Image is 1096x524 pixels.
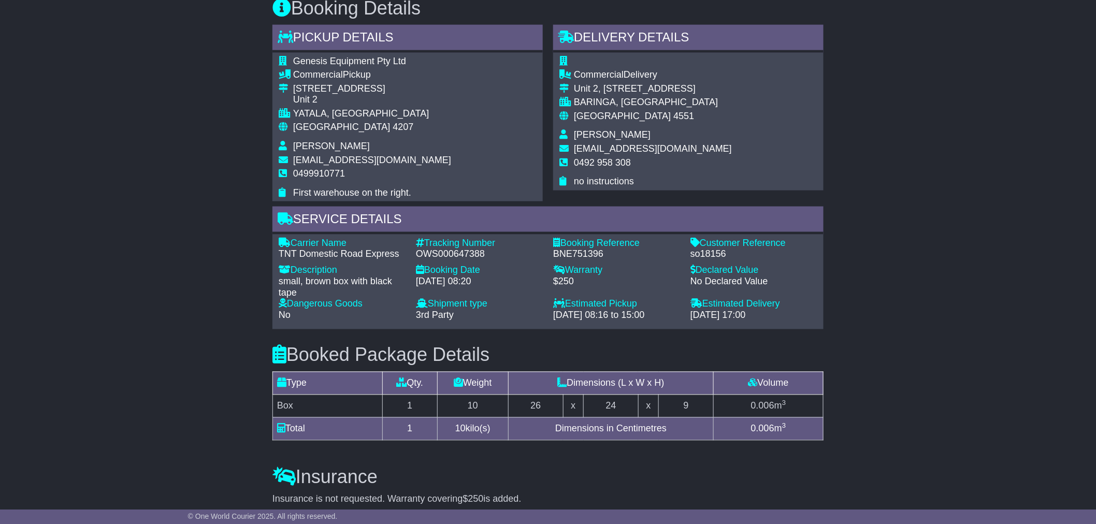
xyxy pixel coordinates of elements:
[273,395,383,417] td: Box
[574,143,732,154] span: [EMAIL_ADDRESS][DOMAIN_NAME]
[574,69,624,80] span: Commercial
[553,238,680,249] div: Booking Reference
[508,395,563,417] td: 26
[690,299,817,310] div: Estimated Delivery
[463,494,484,504] span: $250
[714,395,824,417] td: m
[273,417,383,440] td: Total
[279,265,406,276] div: Description
[416,265,543,276] div: Booking Date
[416,310,454,321] span: 3rd Party
[782,422,786,430] sup: 3
[272,25,543,53] div: Pickup Details
[751,424,774,434] span: 0.006
[272,467,824,488] h3: Insurance
[714,417,824,440] td: m
[553,265,680,276] div: Warranty
[553,310,680,322] div: [DATE] 08:16 to 15:00
[416,249,543,260] div: OWS000647388
[293,94,451,106] div: Unit 2
[293,108,451,120] div: YATALA, [GEOGRAPHIC_DATA]
[553,276,680,288] div: $250
[293,69,343,80] span: Commercial
[782,399,786,407] sup: 3
[382,417,437,440] td: 1
[574,176,634,186] span: no instructions
[293,83,451,95] div: [STREET_ADDRESS]
[659,395,714,417] td: 9
[382,372,437,395] td: Qty.
[188,512,338,520] span: © One World Courier 2025. All rights reserved.
[437,372,508,395] td: Weight
[382,395,437,417] td: 1
[584,395,639,417] td: 24
[553,25,824,53] div: Delivery Details
[279,249,406,260] div: TNT Domestic Road Express
[638,395,658,417] td: x
[553,299,680,310] div: Estimated Pickup
[574,111,671,121] span: [GEOGRAPHIC_DATA]
[416,299,543,310] div: Shipment type
[293,56,406,66] span: Genesis Equipment Pty Ltd
[393,122,413,132] span: 4207
[272,345,824,366] h3: Booked Package Details
[574,97,732,108] div: BARINGA, [GEOGRAPHIC_DATA]
[508,417,713,440] td: Dimensions in Centimetres
[673,111,694,121] span: 4551
[574,157,631,168] span: 0492 958 308
[437,417,508,440] td: kilo(s)
[437,395,508,417] td: 10
[416,238,543,249] div: Tracking Number
[273,372,383,395] td: Type
[293,155,451,165] span: [EMAIL_ADDRESS][DOMAIN_NAME]
[574,69,732,81] div: Delivery
[690,238,817,249] div: Customer Reference
[272,207,824,235] div: Service Details
[574,129,651,140] span: [PERSON_NAME]
[293,122,390,132] span: [GEOGRAPHIC_DATA]
[293,141,370,151] span: [PERSON_NAME]
[574,83,732,95] div: Unit 2, [STREET_ADDRESS]
[279,276,406,299] div: small, brown box with black tape
[553,249,680,260] div: BNE751396
[293,168,345,179] span: 0499910771
[690,249,817,260] div: so18156
[751,401,774,411] span: 0.006
[416,276,543,288] div: [DATE] 08:20
[279,299,406,310] div: Dangerous Goods
[714,372,824,395] td: Volume
[508,372,713,395] td: Dimensions (L x W x H)
[563,395,583,417] td: x
[293,69,451,81] div: Pickup
[690,265,817,276] div: Declared Value
[279,238,406,249] div: Carrier Name
[293,187,411,198] span: First warehouse on the right.
[279,310,291,321] span: No
[690,310,817,322] div: [DATE] 17:00
[455,424,466,434] span: 10
[690,276,817,288] div: No Declared Value
[272,494,824,505] div: Insurance is not requested. Warranty covering is added.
